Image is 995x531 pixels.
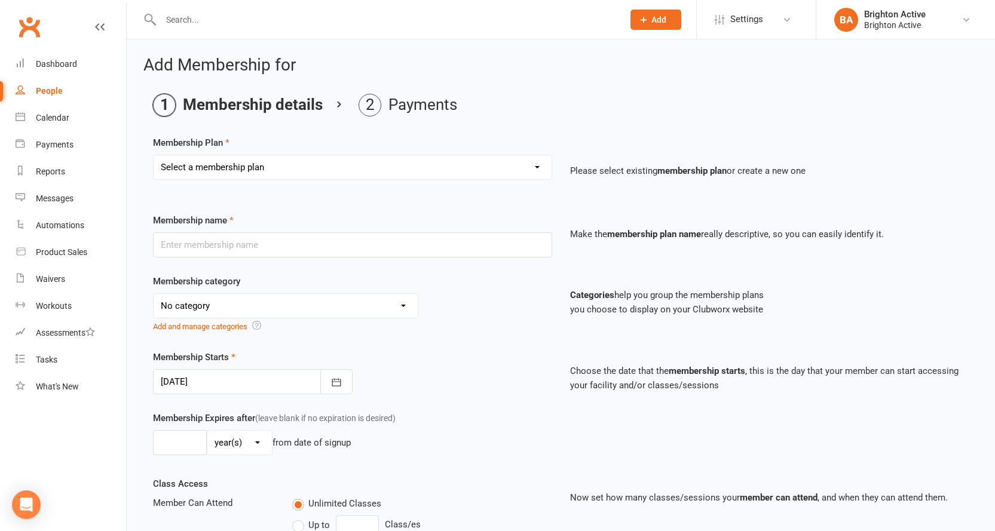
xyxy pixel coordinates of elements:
strong: member can attend [740,492,818,503]
div: Reports [36,167,65,176]
span: Add [651,15,666,24]
input: Enter membership name [153,232,552,257]
div: Waivers [36,274,65,284]
div: People [36,86,63,96]
div: Brighton Active [864,20,926,30]
h2: Add Membership for [143,56,978,75]
div: from date of signup [273,435,351,450]
span: Settings [730,6,763,33]
a: Dashboard [16,51,126,78]
div: What's New [36,382,79,391]
p: Choose the date that the , this is the day that your member can start accessing your facility and... [570,364,969,392]
div: Product Sales [36,247,87,257]
div: Messages [36,194,74,203]
a: Tasks [16,346,126,373]
a: Product Sales [16,239,126,266]
span: Unlimited Classes [308,496,381,509]
label: Membership name [153,213,234,228]
div: Assessments [36,328,95,337]
div: Payments [36,140,74,149]
div: Workouts [36,301,72,311]
div: Brighton Active [864,9,926,20]
a: Waivers [16,266,126,293]
input: Search... [157,11,615,28]
strong: membership plan name [607,229,701,240]
a: Workouts [16,293,126,320]
li: Payments [359,94,457,116]
div: Open Intercom Messenger [12,490,41,519]
strong: membership plan [657,165,727,176]
div: Calendar [36,113,69,122]
p: Make the really descriptive, so you can easily identify it. [570,227,969,241]
a: Payments [16,131,126,158]
span: Up to [308,518,330,530]
a: Reports [16,158,126,185]
p: Please select existing or create a new one [570,164,969,178]
label: Membership Plan [153,136,229,150]
a: People [16,78,126,105]
a: What's New [16,373,126,400]
div: Automations [36,220,84,230]
div: BA [834,8,858,32]
button: Add [630,10,681,30]
a: Clubworx [14,12,44,42]
p: help you group the membership plans you choose to display on your Clubworx website [570,288,969,317]
label: Membership Starts [153,350,235,364]
label: Membership Expires after [153,411,396,425]
div: Member Can Attend [144,496,283,510]
a: Calendar [16,105,126,131]
strong: membership starts [669,366,745,376]
a: Assessments [16,320,126,346]
li: Membership details [153,94,323,116]
span: (leave blank if no expiration is desired) [255,413,396,423]
p: Now set how many classes/sessions your , and when they can attend them. [570,490,969,505]
div: Tasks [36,355,57,364]
label: Class Access [153,477,208,491]
a: Automations [16,212,126,239]
div: Dashboard [36,59,77,69]
strong: Categories [570,290,614,300]
label: Membership category [153,274,240,288]
a: Messages [16,185,126,212]
a: Add and manage categories [153,322,247,331]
